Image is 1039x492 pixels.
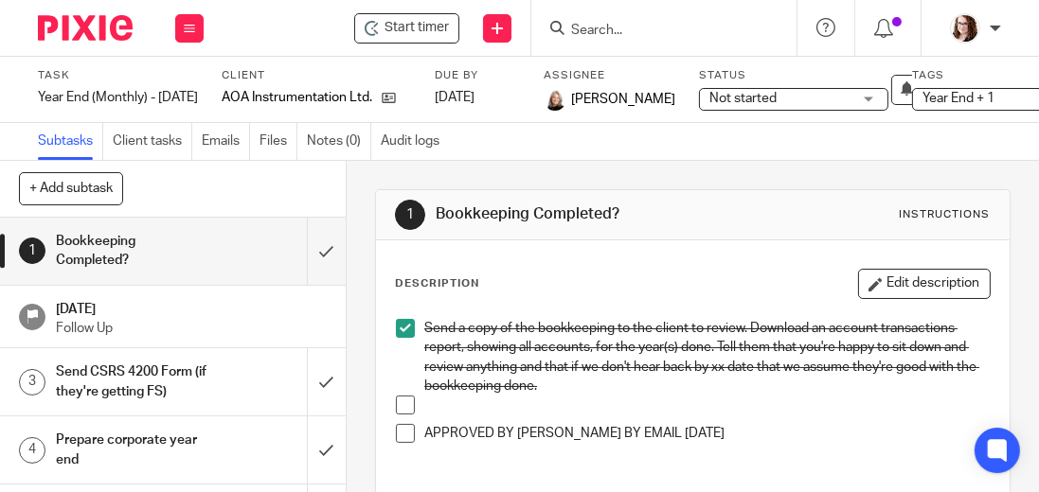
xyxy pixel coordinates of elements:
[385,18,449,38] span: Start timer
[571,90,675,109] span: [PERSON_NAME]
[699,68,888,83] label: Status
[923,92,994,105] span: Year End + 1
[435,68,520,83] label: Due by
[19,437,45,464] div: 4
[424,319,989,395] p: Send a copy of the bookkeeping to the client to review. Download an account transactions report, ...
[435,91,475,104] span: [DATE]
[56,319,327,338] p: Follow Up
[56,426,210,474] h1: Prepare corporate year end
[395,276,479,291] p: Description
[56,227,210,275] h1: Bookkeeping Completed?
[222,68,411,83] label: Client
[19,172,123,204] button: + Add subtask
[19,237,45,264] div: 1
[381,123,449,160] a: Audit logs
[950,13,980,44] img: Kelsey%20Website-compressed%20Resized.jpg
[202,123,250,160] a: Emails
[19,369,45,395] div: 3
[38,15,133,41] img: Pixie
[56,295,327,319] h1: [DATE]
[900,207,991,222] div: Instructions
[38,88,198,107] div: Year End (Monthly) - [DATE]
[38,88,198,107] div: Year End (Monthly) - July 2025
[544,88,566,111] img: Screenshot%202023-11-02%20134555.png
[38,68,198,83] label: Task
[222,88,372,107] p: AOA Instrumentation Ltd.
[307,123,371,160] a: Notes (0)
[260,123,297,160] a: Files
[424,424,989,443] p: APPROVED BY [PERSON_NAME] BY EMAIL [DATE]
[544,68,675,83] label: Assignee
[858,269,991,299] button: Edit description
[436,204,733,224] h1: Bookkeeping Completed?
[56,358,210,406] h1: Send CSRS 4200 Form (if they're getting FS)
[569,23,740,40] input: Search
[395,200,425,230] div: 1
[38,123,103,160] a: Subtasks
[113,123,192,160] a: Client tasks
[709,92,777,105] span: Not started
[354,13,459,44] div: AOA Instrumentation Ltd. - Year End (Monthly) - July 2025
